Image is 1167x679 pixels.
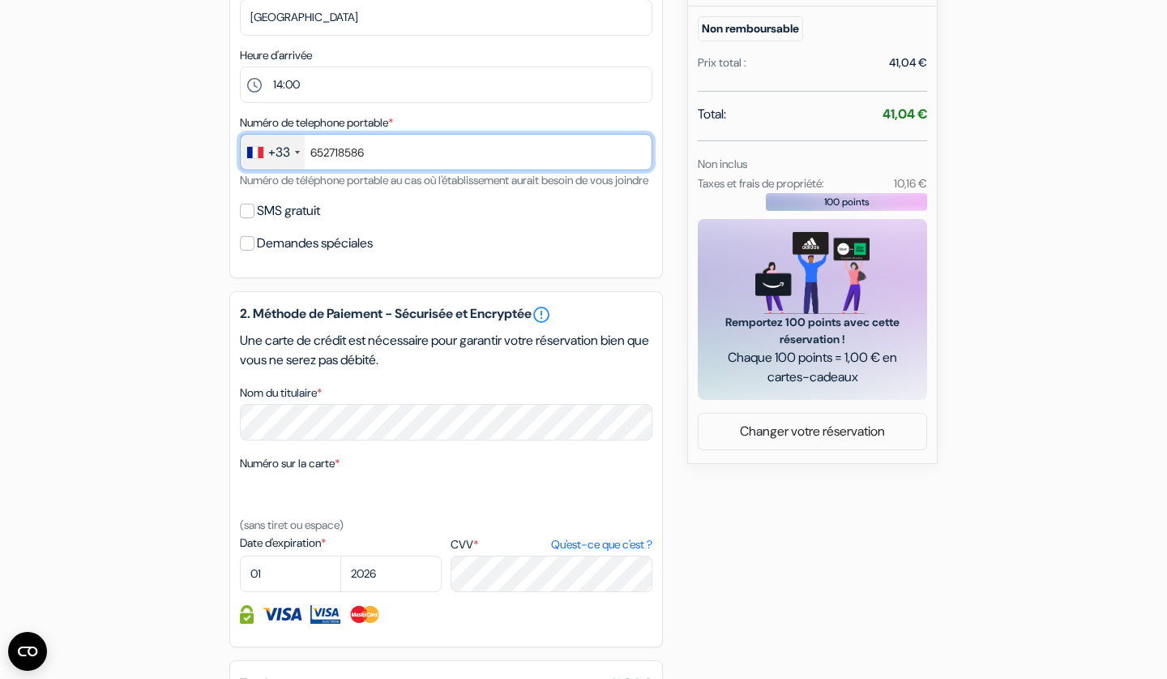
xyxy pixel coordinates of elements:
label: Date d'expiration [240,535,442,552]
label: CVV [451,536,652,553]
span: Total: [698,105,726,124]
h5: 2. Méthode de Paiement - Sécurisée et Encryptée [240,305,652,324]
input: 6 12 34 56 78 [240,134,652,170]
img: gift_card_hero_new.png [755,232,870,314]
span: 100 points [824,195,870,209]
div: 41,04 € [889,54,927,71]
small: (sans tiret ou espace) [240,518,344,532]
label: Demandes spéciales [257,232,373,255]
div: France: +33 [241,135,305,170]
label: Numéro sur la carte [240,455,340,472]
small: Numéro de téléphone portable au cas où l'établissement aurait besoin de vous joindre [240,173,648,187]
img: Visa [262,605,302,624]
small: Non remboursable [698,16,803,41]
img: Master Card [348,605,382,624]
small: Taxes et frais de propriété: [698,176,824,191]
label: Numéro de telephone portable [240,114,393,131]
span: Remportez 100 points avec cette réservation ! [717,314,908,348]
small: 10,16 € [894,176,927,191]
label: Nom du titulaire [240,385,322,402]
div: Prix total : [698,54,746,71]
div: +33 [268,143,290,162]
a: Changer votre réservation [699,416,926,447]
p: Une carte de crédit est nécessaire pour garantir votre réservation bien que vous ne serez pas déb... [240,331,652,370]
span: Chaque 100 points = 1,00 € en cartes-cadeaux [717,348,908,387]
a: error_outline [532,305,551,324]
strong: 41,04 € [883,105,927,122]
small: Non inclus [698,157,747,171]
img: Visa Electron [310,605,340,624]
a: Qu'est-ce que c'est ? [551,536,652,553]
button: Ouvrir le widget CMP [8,632,47,671]
label: SMS gratuit [257,200,320,222]
img: Information de carte de crédit entièrement encryptée et sécurisée [240,605,254,624]
label: Heure d'arrivée [240,47,312,64]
